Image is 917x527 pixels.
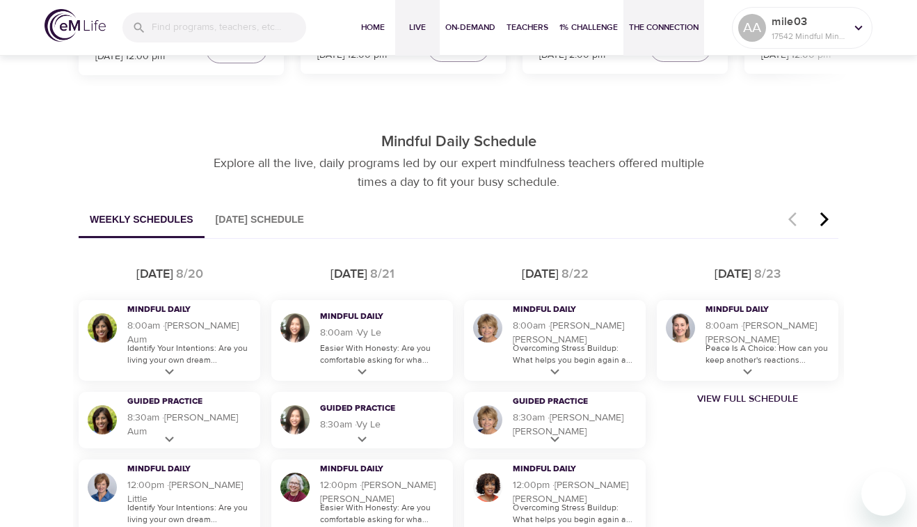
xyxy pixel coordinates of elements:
img: Vy Le [278,311,312,345]
div: [DATE] [522,265,559,283]
p: Peace Is A Choice: How can you keep another's reactions... [705,343,831,366]
h5: 8:00am · [PERSON_NAME] [PERSON_NAME] [513,319,639,347]
button: Weekly Schedules [79,203,205,238]
h3: Mindful Daily [513,464,621,475]
p: Mindful Daily Schedule [67,131,850,154]
img: Alisha Aum [86,311,119,345]
p: 17542 Mindful Minutes [772,30,845,42]
h3: Mindful Daily [320,464,428,475]
p: [DATE] 12:00 pm [95,49,165,64]
img: Alisha Aum [86,403,119,436]
span: On-Demand [445,20,495,35]
input: Find programs, teachers, etc... [152,13,306,42]
a: View Full Schedule [651,392,844,406]
button: [DATE] Schedule [205,203,315,238]
h5: 8:30am · [PERSON_NAME] [PERSON_NAME] [513,411,639,439]
h5: 12:00pm · [PERSON_NAME] Little [127,478,253,506]
img: Vy Le [278,403,312,436]
h3: Mindful Daily [513,304,621,316]
p: Identify Your Intentions: Are you living your own dream... [127,502,253,526]
div: [DATE] [136,265,173,283]
h3: Mindful Daily [127,304,235,316]
p: Explore all the live, daily programs led by our expert mindfulness teachers offered multiple time... [198,154,719,191]
p: Identify Your Intentions: Are you living your own dream... [127,343,253,366]
h5: 8:00am · [PERSON_NAME] Aum [127,319,253,347]
div: 8/21 [370,265,394,283]
div: [DATE] [715,265,751,283]
img: Bernice Moore [278,471,312,504]
h3: Mindful Daily [127,464,235,475]
p: Overcoming Stress Buildup: What helps you begin again a... [513,502,639,526]
h5: 8:00am · [PERSON_NAME] [PERSON_NAME] [705,319,831,347]
div: 8/22 [561,265,589,283]
h5: 12:00pm · [PERSON_NAME] [PERSON_NAME] [513,478,639,506]
img: Kerry Little [86,471,119,504]
h3: Guided Practice [320,403,428,415]
img: Deanna Burkett [664,311,697,345]
iframe: Button to launch messaging window [861,471,906,516]
p: mile03 [772,13,845,30]
div: [DATE] [330,265,367,283]
h5: 8:00am · Vy Le [320,326,446,340]
img: Lisa Wickham [471,311,504,345]
h5: 8:30am · Vy Le [320,418,446,432]
h3: Guided Practice [513,396,621,408]
img: logo [45,9,106,42]
span: Teachers [507,20,548,35]
p: Easier With Honesty: Are you comfortable asking for wha... [320,343,446,366]
h3: Mindful Daily [320,311,428,323]
div: 8/23 [754,265,781,283]
span: Live [401,20,434,35]
span: 1% Challenge [559,20,618,35]
h3: Guided Practice [127,396,235,408]
div: AA [738,14,766,42]
span: Home [356,20,390,35]
img: Lisa Wickham [471,403,504,436]
h3: Mindful Daily [705,304,813,316]
div: 8/20 [176,265,203,283]
p: Easier With Honesty: Are you comfortable asking for wha... [320,502,446,526]
span: The Connection [629,20,699,35]
p: Overcoming Stress Buildup: What helps you begin again a... [513,343,639,366]
img: Janet Alston Jackson [471,471,504,504]
h5: 8:30am · [PERSON_NAME] Aum [127,411,253,439]
h5: 12:00pm · [PERSON_NAME] [PERSON_NAME] [320,478,446,506]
